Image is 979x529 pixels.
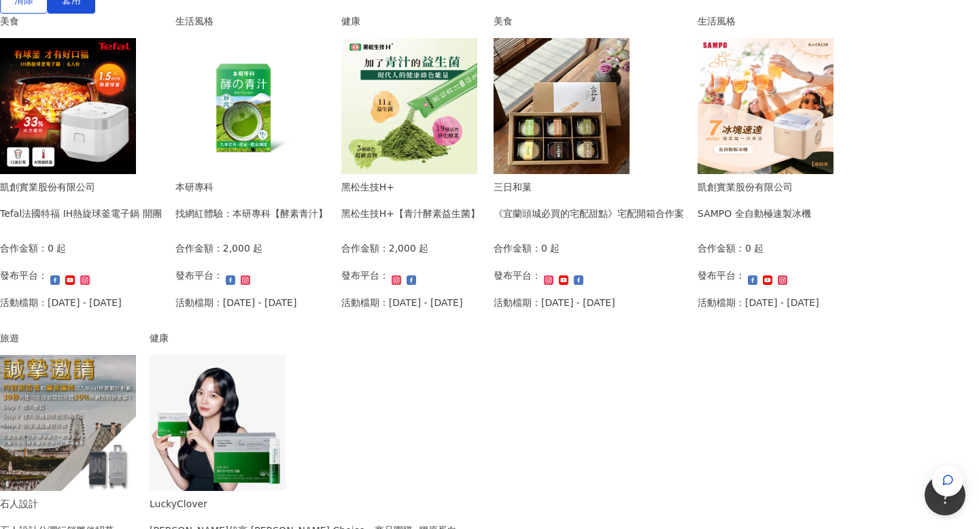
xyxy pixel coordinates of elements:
[341,268,389,283] p: 發布平台：
[494,268,541,283] p: 發布平台：
[175,241,223,256] p: 合作金額：
[175,206,328,221] div: 找網紅體驗：本研專科【酵素青汁】
[541,241,560,256] p: 0 起
[175,38,311,174] img: 酵素青汁
[341,14,480,29] div: 健康
[175,268,223,283] p: 發布平台：
[745,241,763,256] p: 0 起
[175,180,328,194] div: 本研專科
[341,295,463,310] p: 活動檔期：[DATE] - [DATE]
[698,180,811,194] div: 凱創實業股份有限公司
[341,241,389,256] p: 合作金額：
[150,355,286,491] img: 韓國健康食品功能性膠原蛋白
[925,475,965,515] iframe: Help Scout Beacon - Open
[698,241,745,256] p: 合作金額：
[175,14,328,29] div: 生活風格
[341,180,480,194] div: 黑松生技H+
[494,180,684,194] div: 三日和菓
[698,14,834,29] div: 生活風格
[698,268,745,283] p: 發布平台：
[698,295,819,310] p: 活動檔期：[DATE] - [DATE]
[150,330,457,345] div: 健康
[341,206,480,221] div: 黑松生技H+【青汁酵素益生菌】
[698,38,834,174] img: SAMPO 全自動極速製冰機
[341,38,477,174] img: 青汁酵素益生菌
[698,206,811,221] div: SAMPO 全自動極速製冰機
[223,241,263,256] p: 2,000 起
[48,241,66,256] p: 0 起
[494,241,541,256] p: 合作金額：
[150,496,457,511] div: LuckyClover
[494,38,630,174] img: 《宜蘭頭城必買的宅配甜點》宅配開箱合作案
[494,206,684,221] div: 《宜蘭頭城必買的宅配甜點》宅配開箱合作案
[389,241,429,256] p: 2,000 起
[494,14,684,29] div: 美食
[494,295,615,310] p: 活動檔期：[DATE] - [DATE]
[175,295,297,310] p: 活動檔期：[DATE] - [DATE]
